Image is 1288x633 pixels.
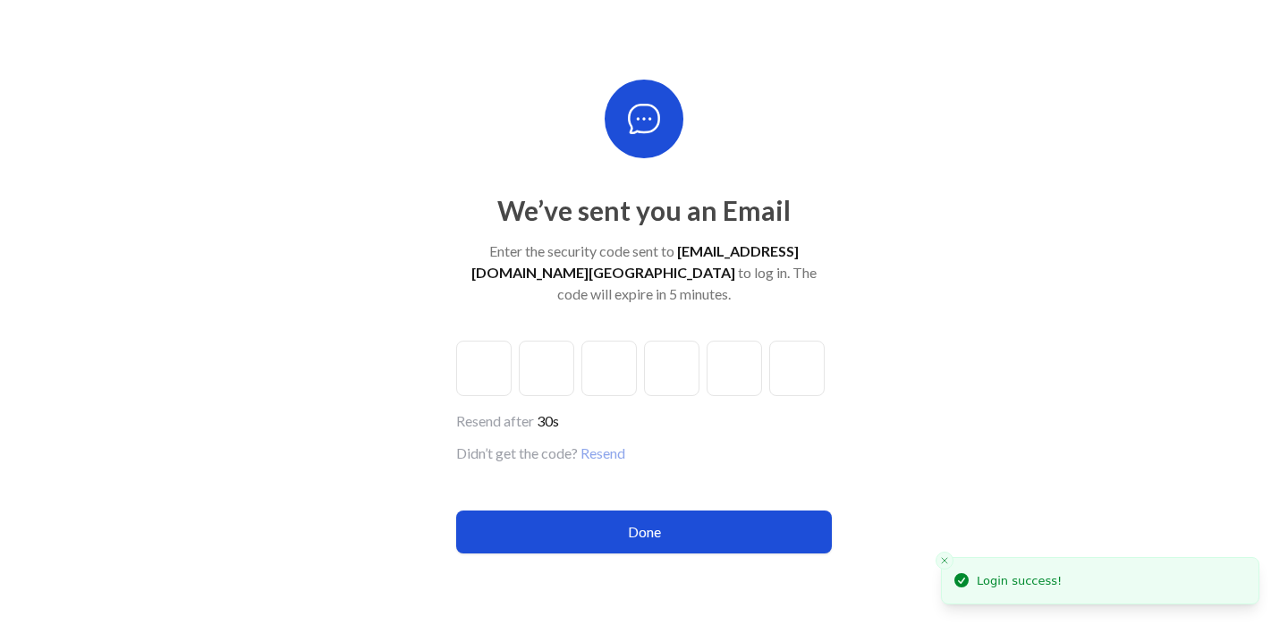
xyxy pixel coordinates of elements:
input: Please enter OTP character 6 [769,341,825,396]
button: Close toast [936,552,953,570]
span: 30s [537,412,559,429]
p: Enter the security code sent to to log in. The code will expire in 5 minutes. [456,241,832,305]
input: Please enter OTP character 3 [581,341,637,396]
div: Resend after [456,410,832,432]
input: Please enter OTP character 2 [519,341,574,396]
h1: We’ve sent you an Email [456,194,832,226]
button: Done [456,511,832,553]
input: Please enter OTP character 1 [456,341,512,396]
input: Please enter OTP character 5 [707,341,762,396]
p: Didn’t get the code? [456,432,832,475]
div: Login success! [977,572,1062,590]
input: Please enter OTP character 4 [644,341,699,396]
